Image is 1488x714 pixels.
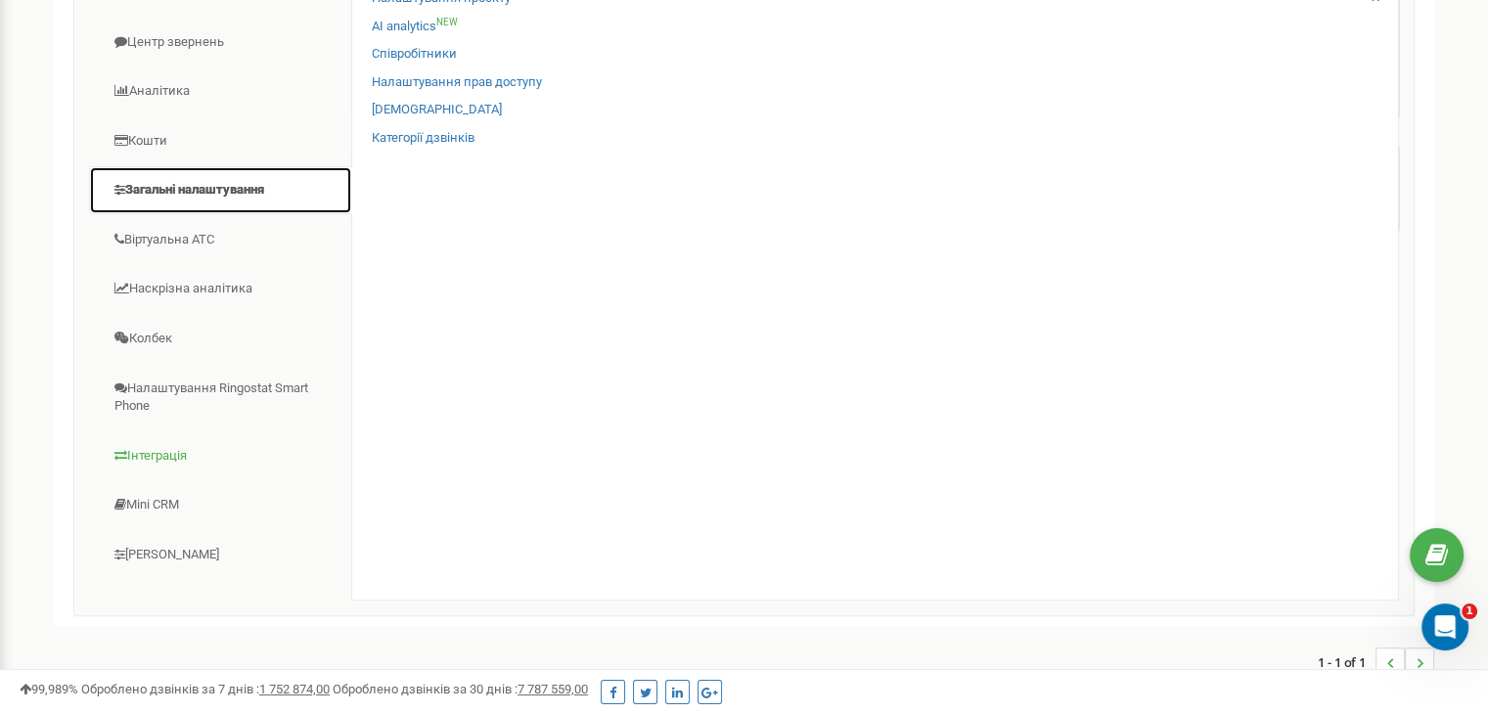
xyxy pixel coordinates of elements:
iframe: Intercom live chat [1421,603,1468,650]
a: AI analyticsNEW [372,18,458,36]
a: Кошти [89,117,352,165]
a: Категорії дзвінків [372,129,474,148]
a: Налаштування прав доступу [372,73,542,92]
a: [PERSON_NAME] [89,531,352,579]
nav: ... [1318,628,1434,696]
a: Інтеграція [89,432,352,480]
span: 1 [1462,603,1477,619]
a: Колбек [89,315,352,363]
span: Оброблено дзвінків за 7 днів : [81,682,330,696]
a: Співробітники [372,45,457,64]
span: Оброблено дзвінків за 30 днів : [333,682,588,696]
a: [DEMOGRAPHIC_DATA] [372,101,502,119]
a: Центр звернень [89,19,352,67]
span: 1 - 1 of 1 [1318,647,1375,677]
sup: NEW [436,17,458,27]
u: 1 752 874,00 [259,682,330,696]
a: Налаштування Ringostat Smart Phone [89,365,352,430]
span: 99,989% [20,682,78,696]
a: Аналiтика [89,67,352,115]
u: 7 787 559,00 [518,682,588,696]
a: Віртуальна АТС [89,216,352,264]
a: Mini CRM [89,481,352,529]
a: Загальні налаштування [89,166,352,214]
a: Наскрізна аналітика [89,265,352,313]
